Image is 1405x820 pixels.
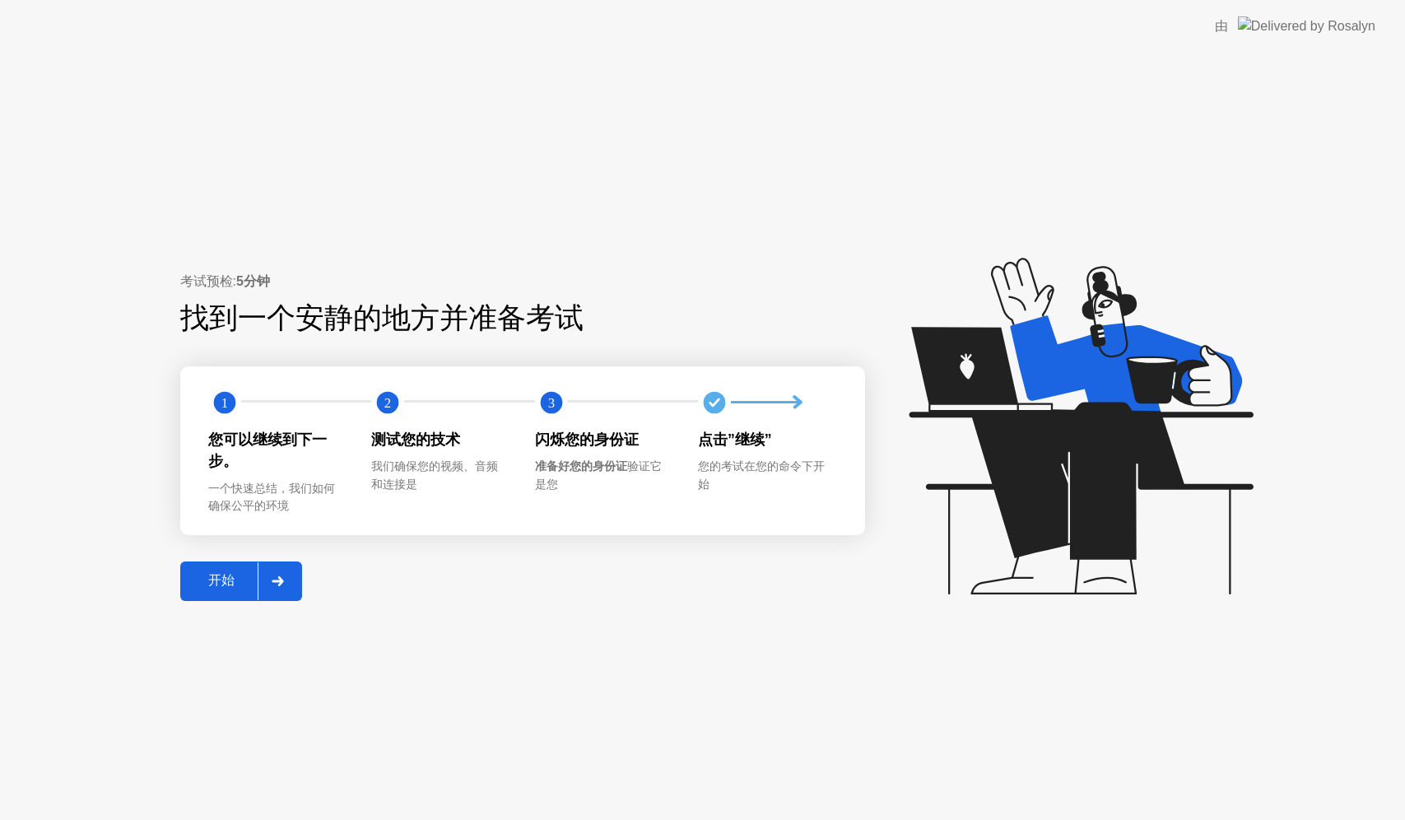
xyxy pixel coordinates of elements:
div: 一个快速总结，我们如何确保公平的环境 [208,480,346,515]
button: 开始 [180,561,302,601]
div: 由 [1215,16,1228,36]
div: 您可以继续到下一步。 [208,429,346,473]
img: Delivered by Rosalyn [1238,16,1375,35]
div: 闪烁您的身份证 [535,429,672,450]
div: 找到一个安静的地方并准备考试 [180,296,761,340]
div: 考试预检: [180,272,865,291]
text: 2 [384,395,391,411]
b: 准备好您的身份证 [535,459,627,473]
div: 您的考试在您的命令下开始 [698,458,835,493]
div: 验证它是您 [535,458,672,493]
div: 测试您的技术 [371,429,509,450]
div: 点击”继续” [698,429,835,450]
text: 3 [547,395,554,411]
text: 1 [221,395,227,411]
b: 5分钟 [236,274,270,288]
div: 开始 [185,572,258,589]
div: 我们确保您的视频、音频和连接是 [371,458,509,493]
